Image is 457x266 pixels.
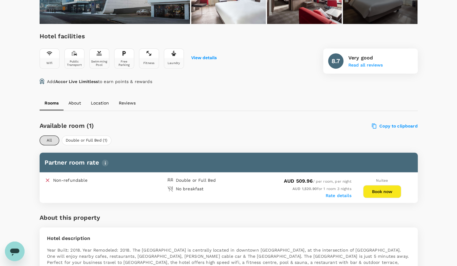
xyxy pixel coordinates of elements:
span: Nuitee [376,178,388,183]
div: Free Parking [116,60,133,66]
div: Wifi [46,61,53,65]
p: Non-refundable [53,177,87,183]
span: AUD 1,520.90 [292,187,317,191]
h6: Available room (1) [40,121,259,131]
img: double-bed-icon [167,177,173,183]
p: Hotel description [47,235,410,242]
p: Location [91,100,109,106]
h6: 8.7 [331,56,340,66]
h6: About this property [40,213,100,222]
button: Double or Full Bed (1) [62,135,111,145]
p: Rooms [45,100,59,106]
button: View details [191,55,217,60]
div: No breakfast [176,186,204,192]
p: Reviews [119,100,136,106]
h6: Partner room rate [45,158,413,167]
span: for 1 room 3 nights [292,187,351,191]
span: AUD 509.96 [284,178,313,184]
button: All [40,135,59,145]
div: Public Transport [66,60,83,66]
img: info-tooltip-icon [102,159,109,166]
button: Read all reviews [348,63,383,68]
h6: Hotel facilities [40,31,217,41]
span: / per room, per night [284,179,351,184]
button: Book now [363,185,401,198]
div: Swimming Pool [91,60,108,66]
p: About [68,100,81,106]
p: Very good [348,54,383,62]
div: Fitness [143,61,154,65]
iframe: Button to launch messaging window [5,241,25,261]
p: Add to earn points & rewards [47,78,152,85]
span: Accor Live Limitless [55,79,98,84]
label: Copy to clipboard [372,123,418,129]
div: Double or Full Bed [176,177,216,183]
label: Rate details [326,193,351,198]
div: Laundry [168,61,180,65]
